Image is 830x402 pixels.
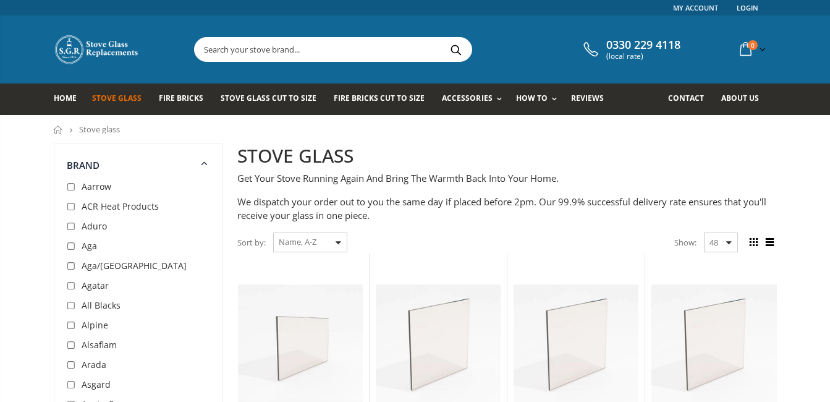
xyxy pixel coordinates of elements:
[747,236,761,249] span: Grid view
[82,220,107,232] span: Aduro
[159,93,203,103] span: Fire Bricks
[571,83,613,115] a: Reviews
[54,83,86,115] a: Home
[82,359,106,370] span: Arada
[221,93,316,103] span: Stove Glass Cut To Size
[82,260,187,272] span: Aga/[GEOGRAPHIC_DATA]
[237,195,777,223] p: We dispatch your order out to you the same day if placed before 2pm. Our 99.9% successful deliver...
[82,299,121,311] span: All Blacks
[763,236,777,249] span: List view
[195,38,610,61] input: Search your stove brand...
[92,83,151,115] a: Stove Glass
[668,93,704,103] span: Contact
[735,37,768,61] a: 0
[54,126,63,134] a: Home
[334,93,425,103] span: Fire Bricks Cut To Size
[668,83,713,115] a: Contact
[237,143,777,169] h2: STOVE GLASS
[721,83,768,115] a: About us
[571,93,604,103] span: Reviews
[721,93,759,103] span: About us
[82,200,159,212] span: ACR Heat Products
[237,171,777,186] p: Get Your Stove Running Again And Bring The Warmth Back Into Your Home.
[748,40,758,50] span: 0
[516,83,563,115] a: How To
[443,38,470,61] button: Search
[516,93,548,103] span: How To
[54,34,140,65] img: Stove Glass Replacement
[334,83,434,115] a: Fire Bricks Cut To Size
[82,378,111,390] span: Asgard
[674,233,697,252] span: Show:
[237,232,266,254] span: Sort by:
[79,124,120,135] span: Stove glass
[159,83,213,115] a: Fire Bricks
[82,339,117,351] span: Alsaflam
[82,319,108,331] span: Alpine
[92,93,142,103] span: Stove Glass
[606,38,680,52] span: 0330 229 4118
[67,159,100,171] span: Brand
[580,38,680,61] a: 0330 229 4118 (local rate)
[54,93,77,103] span: Home
[442,83,507,115] a: Accessories
[606,52,680,61] span: (local rate)
[221,83,326,115] a: Stove Glass Cut To Size
[82,181,111,192] span: Aarrow
[82,280,109,291] span: Agatar
[82,240,97,252] span: Aga
[442,93,492,103] span: Accessories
